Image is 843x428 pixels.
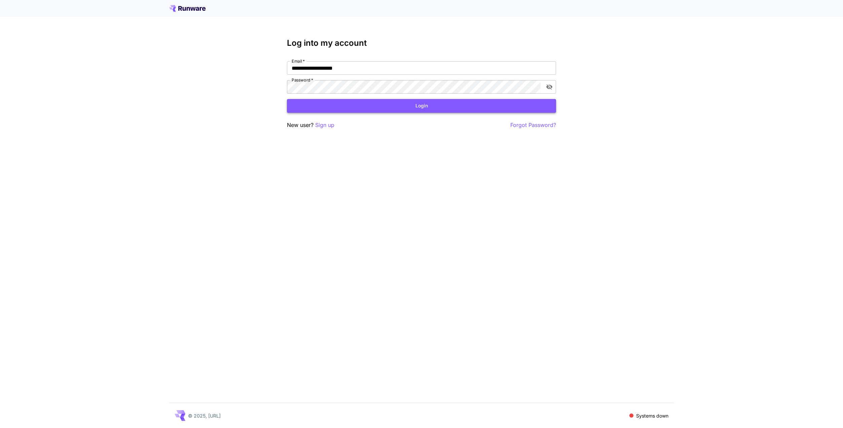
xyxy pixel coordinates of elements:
[636,412,668,419] p: Systems down
[292,77,313,83] label: Password
[188,412,221,419] p: © 2025, [URL]
[292,58,305,64] label: Email
[287,121,334,129] p: New user?
[315,121,334,129] button: Sign up
[287,38,556,48] h3: Log into my account
[287,99,556,113] button: Login
[543,81,555,93] button: toggle password visibility
[510,121,556,129] button: Forgot Password?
